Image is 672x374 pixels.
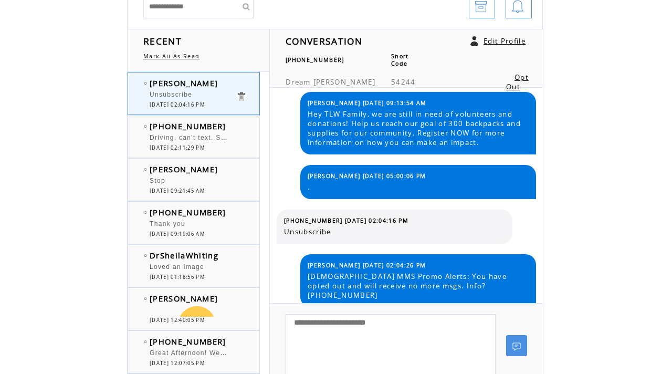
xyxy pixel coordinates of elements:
span: [DATE] 12:40:05 PM [150,317,205,324]
span: Hey TLW Family, we are still in need of volunteers and donations! Help us reach our goal of 300 b... [308,109,528,147]
span: [PERSON_NAME] [DATE] 09:13:54 AM [308,99,427,107]
span: [PHONE_NUMBER] [DATE] 02:04:16 PM [284,217,408,224]
a: Click to edit user profile [470,36,478,46]
span: [PERSON_NAME] [DATE] 05:00:06 PM [308,172,426,180]
a: Mark All As Read [143,53,199,60]
span: . [308,182,528,192]
a: Opt Out [506,72,529,91]
span: [DATE] 01:18:56 PM [150,274,205,280]
span: [PERSON_NAME] [150,164,218,174]
span: Loved an image [150,263,204,271]
span: [PERSON_NAME] [DATE] 02:04:26 PM [308,262,426,269]
span: [DEMOGRAPHIC_DATA] MMS Promo Alerts: You have opted out and will receive no more msgs. Info? [PHO... [308,272,528,300]
span: [PERSON_NAME] [150,293,218,304]
img: bulletEmpty.png [144,254,147,257]
span: Dream [286,77,311,87]
img: bulletEmpty.png [144,82,147,85]
span: Stop [150,177,165,184]
span: [DATE] 02:11:29 PM [150,144,205,151]
span: [PERSON_NAME] [150,78,218,88]
span: [PHONE_NUMBER] [286,56,344,64]
span: [DATE] 09:19:06 AM [150,231,205,237]
span: [DATE] 02:04:16 PM [150,101,205,108]
img: bulletEmpty.png [144,125,147,128]
img: bulletEmpty.png [144,297,147,300]
span: Driving, can't text. Sent from MY ROGUE [150,131,292,142]
span: [DATE] 09:21:45 AM [150,188,205,194]
img: bulletEmpty.png [144,168,147,171]
span: [PHONE_NUMBER] [150,207,226,217]
span: Short Code [391,53,409,67]
span: Unsubscribe [284,227,505,236]
span: Unsubscribe [150,91,192,98]
img: bulletEmpty.png [144,340,147,343]
img: bulletEmpty.png [144,211,147,214]
span: [PHONE_NUMBER] [150,121,226,131]
span: DrSheilaWhiting [150,250,218,261]
span: [DATE] 12:07:05 PM [150,360,205,367]
span: CONVERSATION [286,35,362,47]
span: 54244 [391,77,416,87]
span: [PHONE_NUMBER] [150,336,226,347]
a: Edit Profile [484,36,526,46]
a: Click to delete these messgaes [236,91,246,101]
span: Thank you [150,220,185,227]
span: [PERSON_NAME] [313,77,375,87]
span: RECENT [143,35,182,47]
img: ❤ [178,306,216,344]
